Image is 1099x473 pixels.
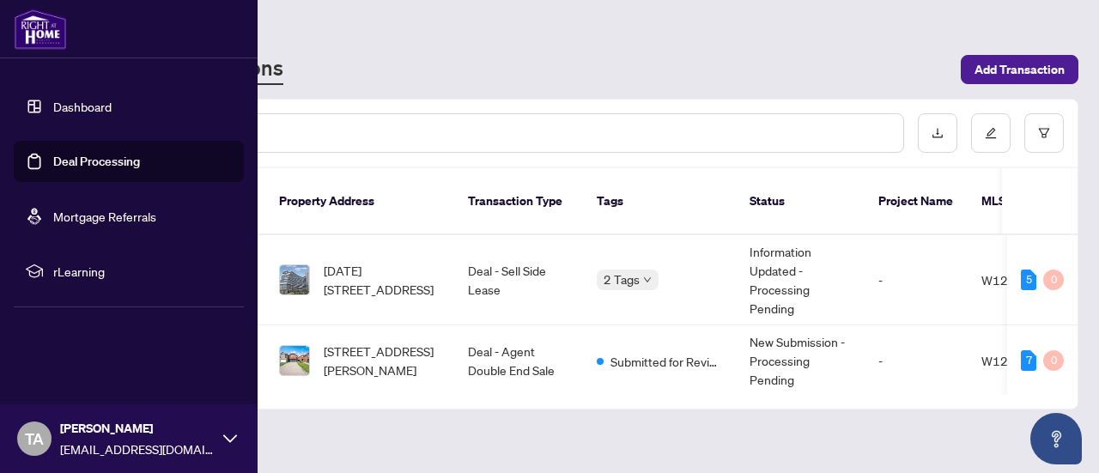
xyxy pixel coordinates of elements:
[865,235,968,325] td: -
[53,154,140,169] a: Deal Processing
[25,427,44,451] span: TA
[961,55,1078,84] button: Add Transaction
[932,127,944,139] span: download
[736,168,865,235] th: Status
[736,325,865,397] td: New Submission - Processing Pending
[1024,113,1064,153] button: filter
[1038,127,1050,139] span: filter
[583,168,736,235] th: Tags
[981,353,1054,368] span: W12259129
[53,209,156,224] a: Mortgage Referrals
[971,113,1011,153] button: edit
[324,261,440,299] span: [DATE][STREET_ADDRESS]
[865,325,968,397] td: -
[975,56,1065,83] span: Add Transaction
[981,272,1054,288] span: W12238358
[454,168,583,235] th: Transaction Type
[454,235,583,325] td: Deal - Sell Side Lease
[60,419,215,438] span: [PERSON_NAME]
[643,276,652,284] span: down
[610,352,722,371] span: Submitted for Review
[968,168,1071,235] th: MLS #
[1043,350,1064,371] div: 0
[53,262,232,281] span: rLearning
[265,168,454,235] th: Property Address
[604,270,640,289] span: 2 Tags
[454,325,583,397] td: Deal - Agent Double End Sale
[60,440,215,458] span: [EMAIL_ADDRESS][DOMAIN_NAME]
[918,113,957,153] button: download
[1030,413,1082,464] button: Open asap
[736,235,865,325] td: Information Updated - Processing Pending
[1021,270,1036,290] div: 5
[865,168,968,235] th: Project Name
[1021,350,1036,371] div: 7
[280,265,309,294] img: thumbnail-img
[1043,270,1064,290] div: 0
[324,342,440,379] span: [STREET_ADDRESS][PERSON_NAME]
[985,127,997,139] span: edit
[14,9,67,50] img: logo
[280,346,309,375] img: thumbnail-img
[53,99,112,114] a: Dashboard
